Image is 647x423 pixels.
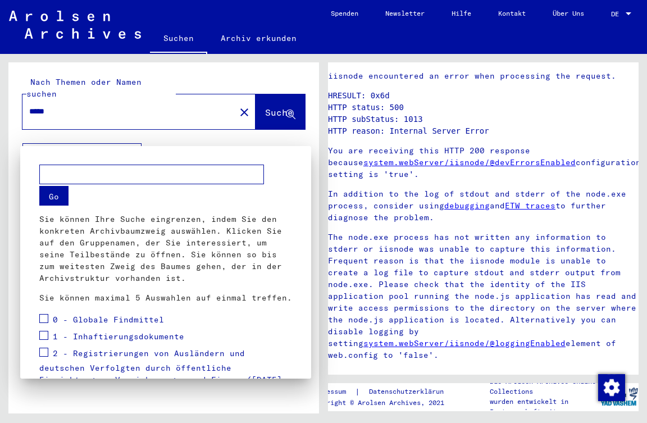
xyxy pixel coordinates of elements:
[598,374,625,401] img: Zustimmung ändern
[53,331,184,342] span: 1 - Inhaftierungsdokumente
[39,348,292,397] span: 2 - Registrierungen von Ausländern und deutschen Verfolgten durch öffentliche Einrichtungen, Vers...
[39,186,69,206] button: Go
[53,315,164,325] span: 0 - Globale Findmittel
[39,292,292,304] p: Sie können maximal 5 Auswahlen auf einmal treffen.
[39,213,292,284] p: Sie können Ihre Suche eingrenzen, indem Sie den konkreten Archivbaumzweig auswählen. Klicken Sie ...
